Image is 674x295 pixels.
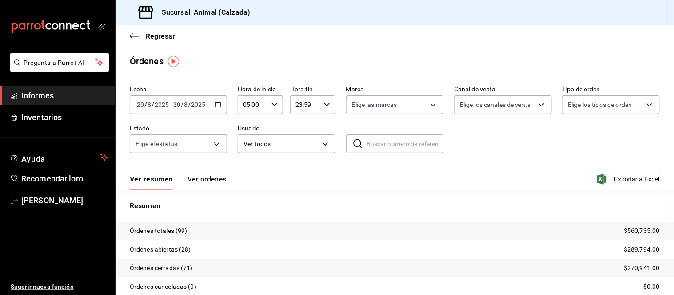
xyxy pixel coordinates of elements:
font: Hora fin [290,86,313,93]
font: Ver órdenes [187,175,227,183]
font: Marca [346,86,364,93]
button: Exportar a Excel [599,174,660,185]
font: Hora de inicio [238,86,276,93]
input: -- [184,101,188,108]
font: Regresar [146,32,175,40]
font: $270,941.00 [624,264,660,271]
font: Sugerir nueva función [11,283,74,290]
input: ---- [154,101,169,108]
font: Usuario [238,125,259,132]
font: Elige las marcas [352,101,397,108]
font: Elige los canales de venta [460,101,531,108]
font: [PERSON_NAME] [21,196,84,205]
font: - [170,101,172,108]
font: Sucursal: Animal (Calzada) [162,8,250,16]
font: Ayuda [21,154,45,164]
font: $0.00 [643,283,660,290]
font: Órdenes totales (99) [130,227,187,234]
font: / [181,101,183,108]
input: Buscar número de referencia [367,135,443,153]
font: Tipo de orden [562,86,601,93]
font: $289,794.00 [624,246,660,253]
font: Exportar a Excel [614,176,660,183]
input: -- [147,101,152,108]
div: pestañas de navegación [130,174,227,190]
a: Pregunta a Parrot AI [6,64,109,74]
font: Ver resumen [130,175,173,183]
font: / [152,101,154,108]
font: Inventarios [21,113,62,122]
font: Canal de venta [454,86,496,93]
font: Elige el estatus [136,140,177,147]
input: -- [136,101,144,108]
font: Estado [130,125,150,132]
button: Pregunta a Parrot AI [10,53,109,72]
img: Marcador de información sobre herramientas [168,56,179,67]
font: $560,735.00 [624,227,660,234]
font: Elige los tipos de orden [568,101,632,108]
font: / [188,101,191,108]
button: abrir_cajón_menú [98,23,105,30]
button: Regresar [130,32,175,40]
font: Órdenes [130,56,164,67]
font: Ver todos [243,140,271,147]
font: Resumen [130,201,160,210]
font: Órdenes canceladas (0) [130,283,196,290]
font: Pregunta a Parrot AI [24,59,84,66]
input: -- [173,101,181,108]
font: Órdenes abiertas (28) [130,246,191,253]
font: / [144,101,147,108]
font: Órdenes cerradas (71) [130,264,193,271]
input: ---- [191,101,206,108]
font: Informes [21,91,54,100]
font: Fecha [130,86,147,93]
font: Recomendar loro [21,174,83,183]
